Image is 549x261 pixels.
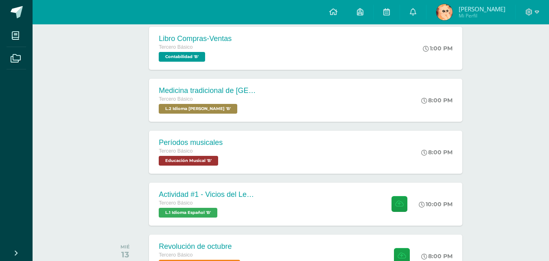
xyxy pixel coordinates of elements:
div: Actividad #1 - Vicios del LenguaJe [159,190,256,199]
span: L.1 Idioma Español 'B' [159,208,217,218]
span: Tercero Básico [159,96,192,102]
div: Períodos musicales [159,138,223,147]
span: L.2 Idioma Maya Kaqchikel 'B' [159,104,237,114]
span: Tercero Básico [159,252,192,258]
span: Tercero Básico [159,44,192,50]
span: Mi Perfil [459,12,505,19]
div: 8:00 PM [421,149,453,156]
div: Medicina tradicional de [GEOGRAPHIC_DATA] [159,86,256,95]
div: 8:00 PM [421,252,453,260]
span: Tercero Básico [159,148,192,154]
span: Contabilidad 'B' [159,52,205,62]
div: 13 [120,250,130,259]
div: 10:00 PM [419,201,453,208]
div: 8:00 PM [421,97,453,104]
img: 7ccf6f01de7ff79a3a184a929a1dba34.png [436,4,453,20]
span: [PERSON_NAME] [459,5,505,13]
span: Educación Musical 'B' [159,156,218,166]
div: 1:00 PM [423,45,453,52]
div: Revolución de octubre [159,242,242,251]
span: Tercero Básico [159,200,192,206]
div: Libro Compras-Ventas [159,35,232,43]
div: MIÉ [120,244,130,250]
